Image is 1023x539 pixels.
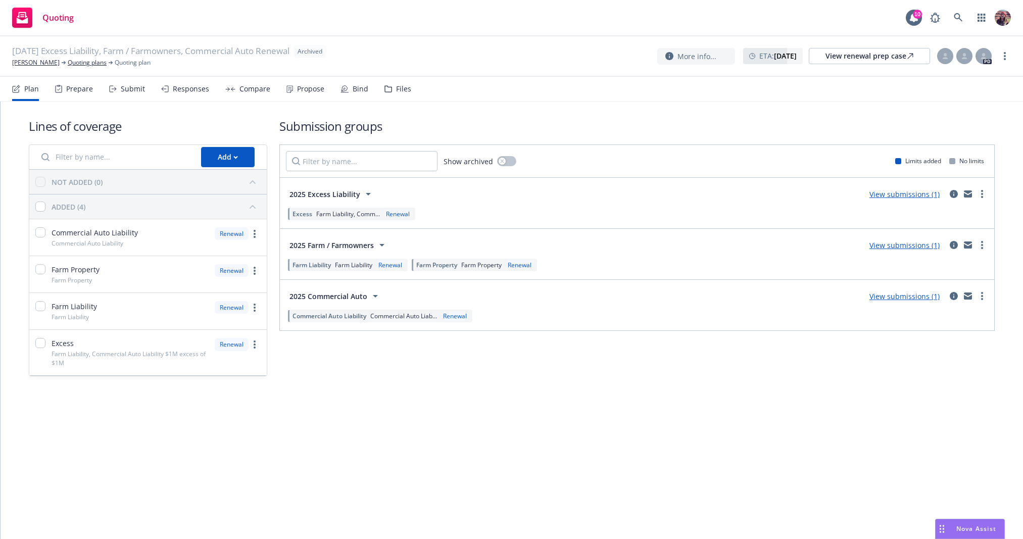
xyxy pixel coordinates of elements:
div: NOT ADDED (0) [52,177,103,187]
div: Renewal [215,338,249,351]
button: 2025 Farm / Farmowners [286,235,392,255]
a: View submissions (1) [869,189,940,199]
span: ETA : [759,51,797,61]
a: View submissions (1) [869,240,940,250]
div: Drag to move [936,519,948,538]
a: Search [948,8,968,28]
div: No limits [949,157,984,165]
input: Filter by name... [35,147,195,167]
a: View submissions (1) [869,291,940,301]
strong: [DATE] [774,51,797,61]
a: mail [962,239,974,251]
button: NOT ADDED (0) [52,174,261,190]
span: Show archived [444,156,493,167]
span: Quoting plan [115,58,151,67]
div: Renewal [215,227,249,240]
span: Excess [52,338,74,349]
button: Add [201,147,255,167]
input: Filter by name... [286,151,437,171]
div: Propose [297,85,324,93]
span: More info... [677,51,716,62]
img: photo [995,10,1011,26]
div: Compare [239,85,270,93]
a: View renewal prep case [809,48,930,64]
div: Limits added [895,157,941,165]
span: Farm Property [52,276,92,284]
a: circleInformation [948,239,960,251]
span: Archived [298,47,322,56]
button: More info... [657,48,735,65]
a: Quoting [8,4,78,32]
a: Switch app [971,8,992,28]
div: 10 [913,10,922,19]
span: Farm Property [461,261,502,269]
span: 2025 Commercial Auto [289,291,367,302]
h1: Submission groups [279,118,995,134]
a: more [249,338,261,351]
span: Farm Liability [52,313,89,321]
a: circleInformation [948,290,960,302]
a: circleInformation [948,188,960,200]
div: Renewal [441,312,469,320]
button: 2025 Commercial Auto [286,286,385,306]
a: mail [962,188,974,200]
div: Renewal [384,210,412,218]
div: Renewal [376,261,404,269]
span: [DATE] Excess Liability, Farm / Farmowners, Commercial Auto Renewal [12,45,289,58]
button: ADDED (4) [52,199,261,215]
span: Farm Property [52,264,100,275]
span: Farm Liability [52,301,97,312]
div: Renewal [506,261,533,269]
a: mail [962,290,974,302]
span: Farm Liability [335,261,372,269]
div: Prepare [66,85,93,93]
div: Plan [24,85,39,93]
span: Farm Property [416,261,457,269]
div: View renewal prep case [825,48,913,64]
button: 2025 Excess Liability [286,184,378,204]
span: Farm Liability [293,261,331,269]
div: Renewal [215,301,249,314]
a: Report a Bug [925,8,945,28]
a: more [976,239,988,251]
a: more [999,50,1011,62]
span: Commercial Auto Liability [52,227,138,238]
div: Bind [353,85,368,93]
div: Submit [121,85,145,93]
span: Nova Assist [956,524,996,533]
span: 2025 Excess Liability [289,189,360,200]
span: Farm Liability, Commercial Auto Liability $1M excess of $1M [52,350,209,367]
span: Commercial Auto Liability [293,312,366,320]
span: 2025 Farm / Farmowners [289,240,374,251]
span: Commercial Auto Liab... [370,312,437,320]
a: more [976,188,988,200]
div: Files [396,85,411,93]
div: Add [218,148,238,167]
a: Quoting plans [68,58,107,67]
span: Quoting [42,14,74,22]
div: ADDED (4) [52,202,85,212]
div: Renewal [215,264,249,277]
h1: Lines of coverage [29,118,267,134]
span: Commercial Auto Liability [52,239,123,248]
a: more [249,228,261,240]
button: Nova Assist [935,519,1005,539]
span: Excess [293,210,312,218]
a: more [976,290,988,302]
a: [PERSON_NAME] [12,58,60,67]
a: more [249,302,261,314]
span: Farm Liability, Comm... [316,210,380,218]
a: more [249,265,261,277]
div: Responses [173,85,209,93]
